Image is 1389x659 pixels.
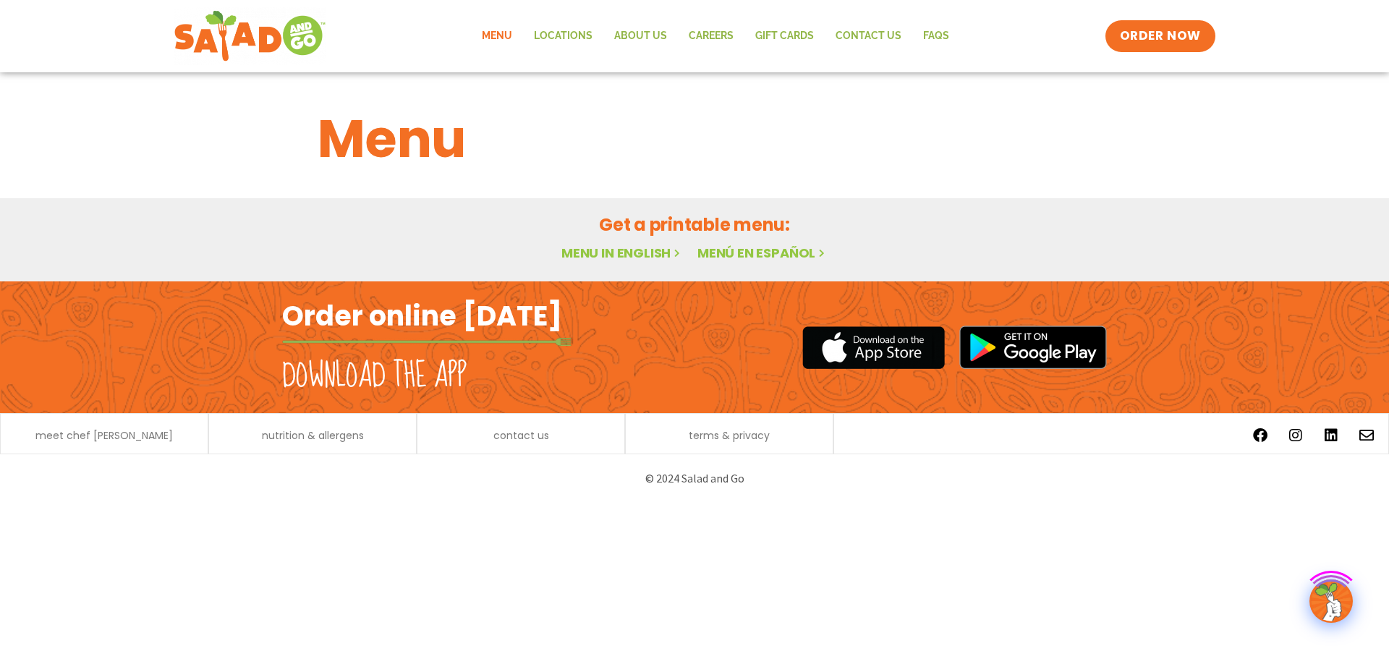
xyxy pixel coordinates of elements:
img: new-SAG-logo-768×292 [174,7,326,65]
a: Menu in English [561,244,683,262]
h1: Menu [318,100,1071,178]
span: ORDER NOW [1120,27,1201,45]
a: nutrition & allergens [262,430,364,441]
a: contact us [493,430,549,441]
a: Menu [471,20,523,53]
p: © 2024 Salad and Go [289,469,1100,488]
img: fork [282,338,572,346]
h2: Order online [DATE] [282,298,562,333]
h2: Get a printable menu: [318,212,1071,237]
a: Contact Us [825,20,912,53]
a: Menú en español [697,244,828,262]
a: GIFT CARDS [744,20,825,53]
nav: Menu [471,20,960,53]
h2: Download the app [282,356,467,396]
a: Locations [523,20,603,53]
a: ORDER NOW [1105,20,1215,52]
img: appstore [802,324,945,371]
a: meet chef [PERSON_NAME] [35,430,173,441]
a: terms & privacy [689,430,770,441]
a: Careers [678,20,744,53]
img: google_play [959,326,1107,369]
a: FAQs [912,20,960,53]
a: About Us [603,20,678,53]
